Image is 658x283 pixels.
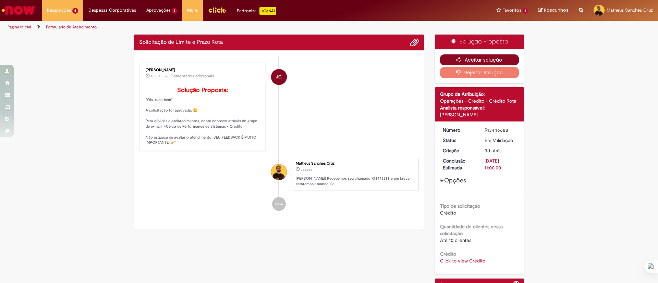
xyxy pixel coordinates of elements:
[170,73,214,79] small: Comentários adicionais
[440,203,480,209] b: Tipo de solicitação
[271,69,287,85] div: Jonas Correia
[146,68,260,72] div: [PERSON_NAME]
[72,8,78,14] span: 6
[46,24,97,30] a: Formulário de Atendimento
[296,176,415,186] p: [PERSON_NAME]! Recebemos seu chamado R13446688 e em breve estaremos atuando.
[172,8,177,14] span: 1
[440,67,519,78] button: Rejeitar Solução
[177,86,228,94] b: Solução Proposta:
[440,210,456,216] span: Crédito
[139,158,419,191] li: Matheus Sanches Cruz
[151,74,162,78] time: 26/08/2025 18:17:16
[440,91,519,98] div: Grupo de Atribuição:
[208,5,227,15] img: click_logo_yellow_360x200.png
[438,127,480,133] dt: Número
[438,137,480,144] dt: Status
[47,7,71,14] span: Requisições
[440,251,456,257] b: Crédito
[485,147,516,154] div: 26/08/2025 08:34:09
[438,147,480,154] dt: Criação
[301,168,312,172] span: 3d atrás
[502,7,521,14] span: Favoritos
[435,35,524,49] div: Solução Proposta
[485,157,516,171] div: [DATE] 11:00:00
[607,7,653,13] span: Matheus Sanches Cruz
[237,7,276,15] div: Padroniza
[538,7,569,14] a: Rascunhos
[271,164,287,180] div: Matheus Sanches Cruz
[146,7,171,14] span: Aprovações
[440,111,519,118] div: [PERSON_NAME]
[151,74,162,78] span: 2d atrás
[440,258,485,264] a: Click to view Crédito
[410,38,419,47] button: Adicionar anexos
[440,98,519,104] div: Operações - Crédito - Crédito Rota
[485,127,516,133] div: R13446688
[544,7,569,13] span: Rascunhos
[146,87,260,145] p: "Olá, tudo bem? A solicitação foi aprovada. 😀 Para dúvidas e esclarecimentos, conte conosco atrav...
[139,39,223,46] h2: Solicitação de Limite e Prazo Rota Histórico de tíquete
[296,162,415,166] div: Matheus Sanches Cruz
[8,24,31,30] a: Página inicial
[1,3,36,17] img: ServiceNow
[139,56,419,218] ul: Histórico de tíquete
[88,7,136,14] span: Despesas Corporativas
[485,147,501,154] time: 26/08/2025 08:34:09
[276,69,282,85] span: JC
[440,104,519,111] div: Analista responsável:
[259,7,276,15] p: +GenAi
[440,237,471,243] span: Até 10 clientes
[187,7,198,14] span: More
[440,223,503,236] b: Quantidade de clientes nessa solicitação
[485,147,501,154] span: 3d atrás
[5,21,434,34] ul: Trilhas de página
[440,54,519,65] button: Aceitar solução
[301,168,312,172] time: 26/08/2025 08:34:09
[438,157,480,171] dt: Conclusão Estimada
[485,137,516,144] div: Em Validação
[523,8,528,14] span: 1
